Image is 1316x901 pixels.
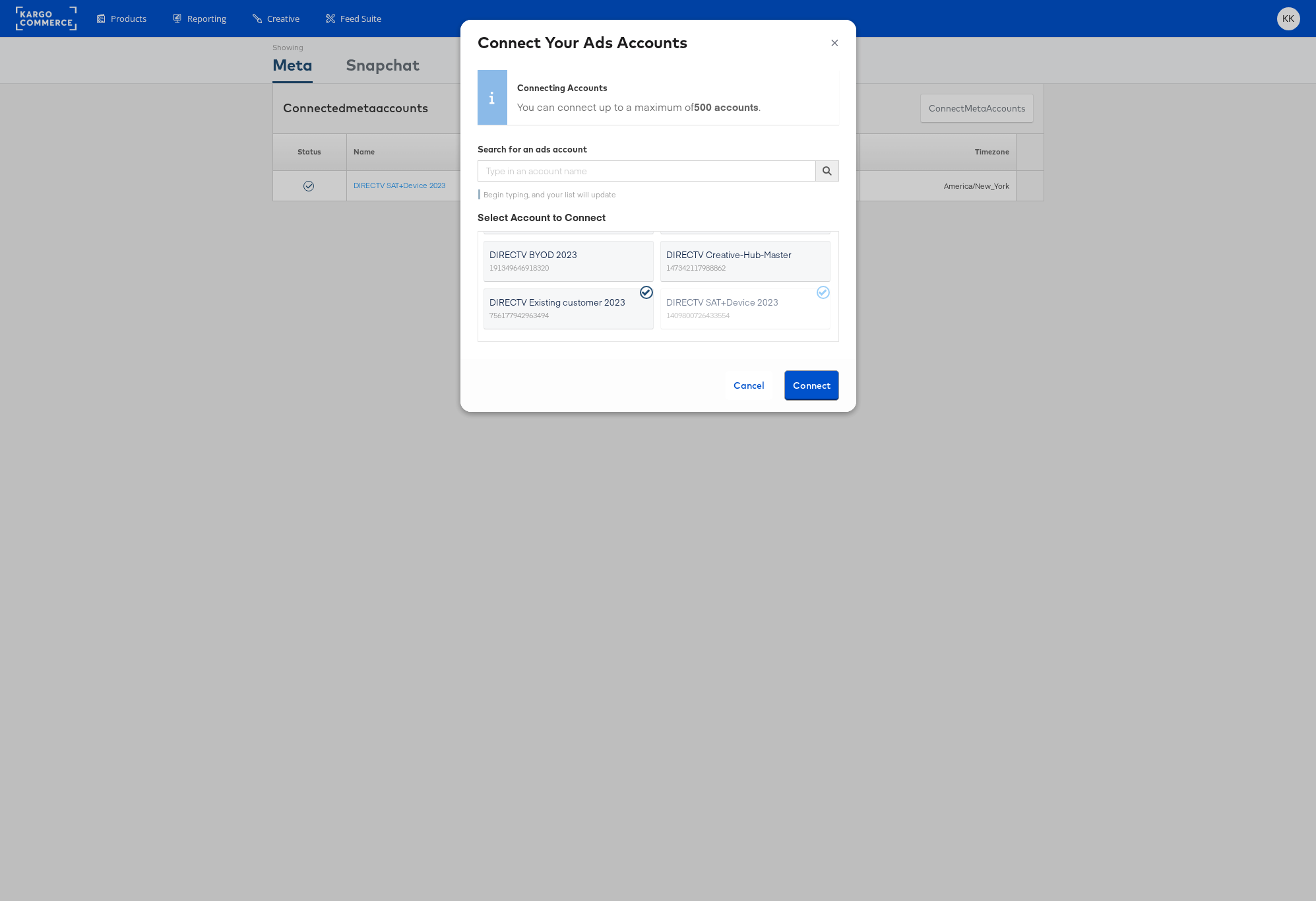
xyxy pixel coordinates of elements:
span: 147342117988862 [666,261,726,275]
h4: Connect Your Ads Accounts [478,31,839,53]
input: Type in an account name [478,160,816,182]
button: × [830,31,839,51]
div: Cancel [726,371,772,400]
strong: Search for an ads account [478,144,587,154]
div: You can connect up to a maximum of . [517,99,761,115]
strong: Connecting Accounts [517,83,608,93]
strong: 500 accounts [694,100,759,114]
span: DIRECTV Creative-Hub-Master [666,248,809,261]
button: Connect [784,370,839,401]
span: 191349646918320 [489,261,549,275]
span: 756177942963494 [489,309,549,322]
span: DIRECTV Existing customer 2023 [489,296,632,309]
div: Begin typing, and your list will update [478,189,838,199]
strong: Select Account to Connect [478,210,606,224]
span: DIRECTV BYOD 2023 [489,248,632,261]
